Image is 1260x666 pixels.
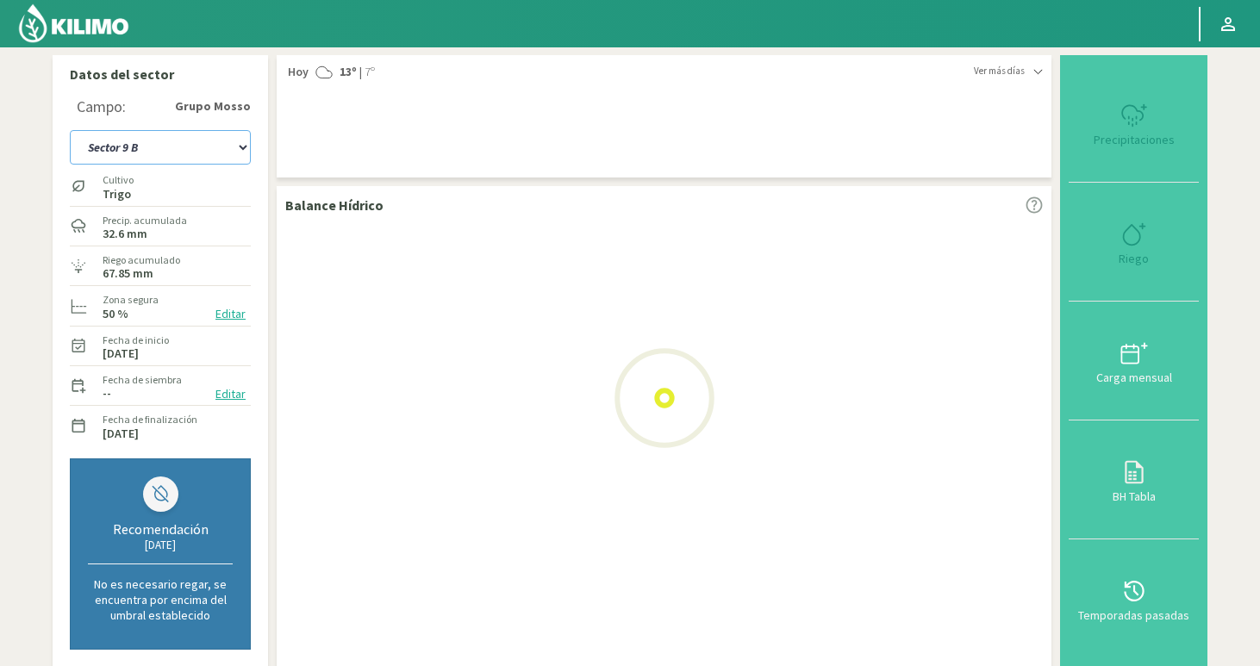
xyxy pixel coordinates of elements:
label: [DATE] [103,428,139,439]
div: Carga mensual [1074,371,1194,383]
label: Riego acumulado [103,252,180,268]
label: [DATE] [103,348,139,359]
div: Temporadas pasadas [1074,609,1194,621]
strong: 13º [340,64,357,79]
div: Precipitaciones [1074,134,1194,146]
span: | [359,64,362,81]
button: Riego [1069,183,1199,302]
label: Trigo [103,189,134,200]
label: Precip. acumulada [103,213,187,228]
div: Campo: [77,98,126,115]
p: Balance Hídrico [285,195,384,215]
button: Editar [210,384,251,404]
span: Hoy [285,64,309,81]
label: 32.6 mm [103,228,147,240]
span: Ver más días [974,64,1025,78]
img: Kilimo [17,3,130,44]
label: Fecha de siembra [103,372,182,388]
label: 50 % [103,308,128,320]
p: Datos del sector [70,64,251,84]
div: Recomendación [88,520,233,538]
button: Carga mensual [1069,302,1199,420]
p: No es necesario regar, se encuentra por encima del umbral establecido [88,576,233,623]
label: 67.85 mm [103,268,153,279]
label: Fecha de finalización [103,412,197,427]
div: Riego [1074,252,1194,265]
button: Precipitaciones [1069,64,1199,183]
label: Cultivo [103,172,134,188]
label: Fecha de inicio [103,333,169,348]
div: BH Tabla [1074,490,1194,502]
strong: Grupo Mosso [175,97,251,115]
button: Editar [210,304,251,324]
button: Temporadas pasadas [1069,539,1199,658]
div: [DATE] [88,538,233,552]
img: Loading... [578,312,751,484]
label: Zona segura [103,292,159,308]
span: 7º [362,64,375,81]
button: BH Tabla [1069,420,1199,539]
label: -- [103,388,111,399]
